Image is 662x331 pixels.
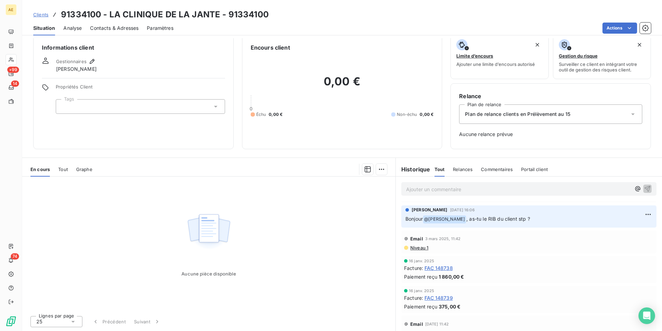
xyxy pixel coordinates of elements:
span: Relances [453,167,473,172]
span: Graphe [76,167,92,172]
span: Aucune pièce disponible [181,271,236,277]
span: Email [410,321,423,327]
span: Niveau 1 [410,245,428,251]
span: 0,00 € [420,111,433,118]
span: En cours [30,167,50,172]
span: Paiement reçu [404,273,437,280]
span: Ajouter une limite d’encours autorisé [456,61,535,67]
input: Ajouter une valeur [62,103,67,110]
span: [DATE] 11:42 [425,322,449,326]
span: Paramètres [147,25,173,32]
span: Clients [33,12,48,17]
span: Limite d’encours [456,53,493,59]
span: 1 860,00 € [439,273,464,280]
button: Précédent [88,314,130,329]
span: , as-tu le RIB du client stp ? [466,216,530,222]
span: 16 janv. 2025 [409,289,434,293]
span: Bonjour [405,216,423,222]
span: Non-échu [397,111,417,118]
span: 375,00 € [439,303,460,310]
span: Propriétés Client [56,84,225,94]
span: Paiement reçu [404,303,437,310]
button: Gestion du risqueSurveiller ce client en intégrant votre outil de gestion des risques client. [553,35,651,79]
span: 3 mars 2025, 11:42 [425,237,461,241]
span: [DATE] 16:06 [450,208,475,212]
span: Échu [256,111,266,118]
span: 74 [11,253,19,260]
div: Open Intercom Messenger [638,307,655,324]
span: Contacts & Adresses [90,25,138,32]
button: Suivant [130,314,165,329]
span: Portail client [521,167,548,172]
a: Clients [33,11,48,18]
span: 0,00 € [269,111,283,118]
h3: 91334100 - LA CLINIQUE DE LA JANTE - 91334100 [61,8,269,21]
span: Aucune relance prévue [459,131,642,138]
button: Limite d’encoursAjouter une limite d’encours autorisé [450,35,548,79]
span: Tout [58,167,68,172]
h2: 0,00 € [251,75,434,95]
span: +99 [7,67,19,73]
span: Facture : [404,294,423,302]
span: FAC 148739 [424,294,453,302]
span: Email [410,236,423,241]
h6: Relance [459,92,642,100]
span: @ [PERSON_NAME] [423,215,466,223]
h6: Informations client [42,43,225,52]
span: Facture : [404,264,423,272]
span: Commentaires [481,167,513,172]
button: Actions [602,23,637,34]
span: [PERSON_NAME] [56,66,97,73]
h6: Historique [396,165,430,173]
img: Logo LeanPay [6,316,17,327]
h6: Encours client [251,43,290,52]
span: 14 [11,80,19,87]
span: 16 janv. 2025 [409,259,434,263]
span: Gestion du risque [559,53,598,59]
span: 25 [36,318,42,325]
div: AE [6,4,17,15]
img: Empty state [187,210,231,253]
span: Situation [33,25,55,32]
span: [PERSON_NAME] [412,207,447,213]
span: Gestionnaires [56,59,87,64]
span: Plan de relance clients en Prélèvement au 15 [465,111,570,118]
span: Analyse [63,25,82,32]
span: Surveiller ce client en intégrant votre outil de gestion des risques client. [559,61,645,73]
span: 0 [250,106,252,111]
span: Tout [435,167,445,172]
span: FAC 148738 [424,264,453,272]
